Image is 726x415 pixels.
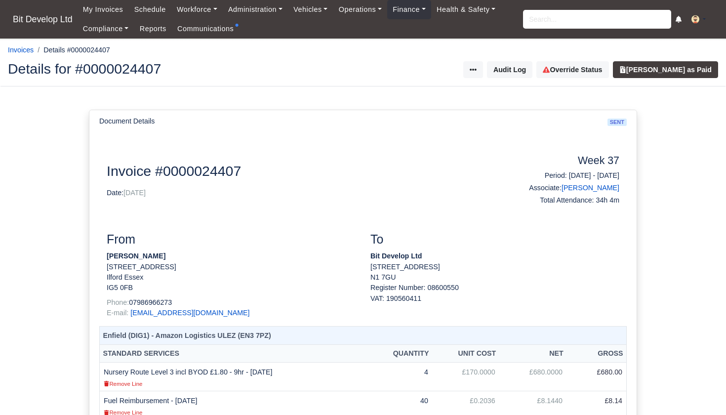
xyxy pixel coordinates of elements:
[107,283,356,293] p: IG5 0FB
[502,196,619,205] h6: Total Attendance: 34h 4m
[107,297,356,308] p: 07986966273
[107,232,356,247] h3: From
[370,232,619,247] h3: To
[8,46,34,54] a: Invoices
[607,119,627,126] span: sent
[502,184,619,192] h6: Associate:
[8,62,356,76] h2: Details for #0000024407
[107,262,356,272] p: [STREET_ADDRESS]
[363,283,627,304] div: Register Number: 08600550
[432,344,499,363] th: Unit Cost
[172,19,240,39] a: Communications
[100,344,368,363] th: Standard Services
[432,363,499,391] td: £170.0000
[368,363,432,391] td: 4
[107,163,487,179] h2: Invoice #0000024407
[613,61,718,78] button: [PERSON_NAME] as Paid
[502,171,619,180] h6: Period: [DATE] - [DATE]
[487,61,532,78] button: Audit Log
[677,368,726,415] iframe: Chat Widget
[107,309,128,317] span: E-mail:
[566,344,626,363] th: Gross
[107,188,487,198] p: Date:
[100,327,627,345] th: Enfield (DIG1) - Amazon Logistics ULEZ (EN3 7PZ)
[502,155,619,167] h4: Week 37
[536,61,608,78] a: Override Status
[8,9,78,29] span: Bit Develop Ltd
[370,252,422,260] strong: Bit Develop Ltd
[99,117,155,125] h6: Document Details
[130,309,249,317] a: [EMAIL_ADDRESS][DOMAIN_NAME]
[368,344,432,363] th: Quantity
[34,44,110,56] li: Details #0000024407
[107,272,356,283] p: Ilford Essex
[8,10,78,29] a: Bit Develop Ltd
[566,363,626,391] td: £680.00
[370,293,619,304] div: VAT: 190560411
[134,19,172,39] a: Reports
[370,272,619,283] p: N1 7GU
[370,262,619,272] p: [STREET_ADDRESS]
[104,379,142,387] a: Remove Line
[100,363,368,391] td: Nursery Route Level 3 incl BYOD £1.80 - 9hr - [DATE]
[562,184,619,192] a: [PERSON_NAME]
[499,363,566,391] td: £680.0000
[523,10,671,29] input: Search...
[499,344,566,363] th: Net
[107,298,129,306] span: Phone:
[123,189,146,197] span: [DATE]
[107,252,165,260] strong: [PERSON_NAME]
[78,19,134,39] a: Compliance
[104,381,142,387] small: Remove Line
